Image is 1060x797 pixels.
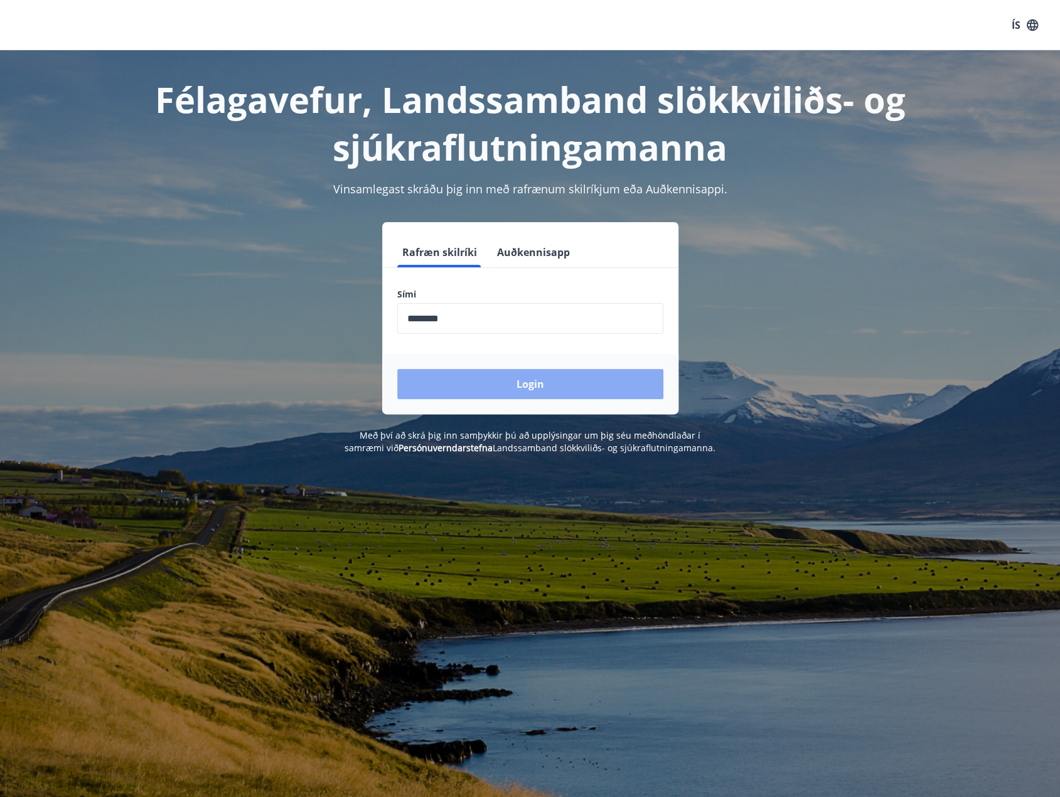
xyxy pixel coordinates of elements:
label: Sími [397,288,663,301]
button: Rafræn skilríki [397,237,482,267]
span: Vinsamlegast skráðu þig inn með rafrænum skilríkjum eða Auðkennisappi. [333,181,727,196]
span: Með því að skrá þig inn samþykkir þú að upplýsingar um þig séu meðhöndlaðar í samræmi við Landssa... [345,429,715,454]
button: ÍS [1005,14,1045,36]
button: Login [397,369,663,399]
a: Persónuverndarstefna [399,442,493,454]
h1: Félagavefur, Landssamband slökkviliðs- og sjúkraflutningamanna [94,75,967,171]
button: Auðkennisapp [492,237,575,267]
